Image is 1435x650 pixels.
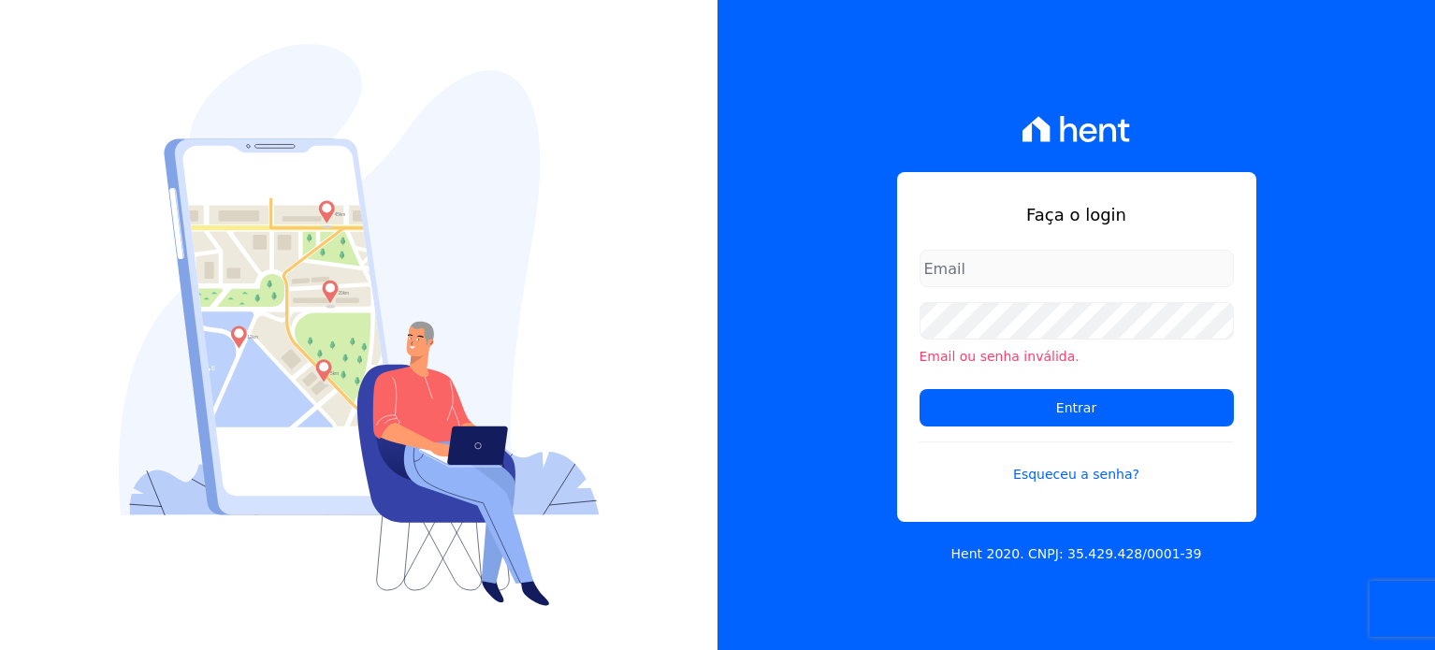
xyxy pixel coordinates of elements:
h1: Faça o login [920,202,1234,227]
input: Entrar [920,389,1234,426]
p: Hent 2020. CNPJ: 35.429.428/0001-39 [951,544,1202,564]
input: Email [920,250,1234,287]
a: Esqueceu a senha? [920,441,1234,484]
img: Login [119,44,600,606]
li: Email ou senha inválida. [920,347,1234,367]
